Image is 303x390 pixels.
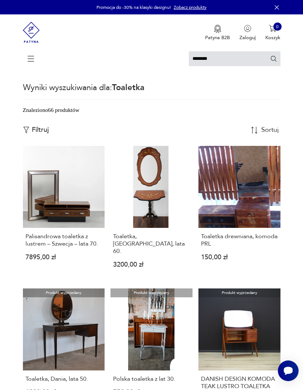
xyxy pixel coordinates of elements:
a: Palisandrowa toaletka z lustrem – Szwecja – lata 70.Palisandrowa toaletka z lustrem – Szwecja – l... [23,146,105,279]
iframe: Smartsupp widget button [278,360,299,381]
p: Wyniki wyszukiwania dla: [23,82,280,100]
button: Filtruj [23,126,49,134]
div: 0 [273,23,282,31]
img: Sort Icon [251,127,258,134]
h3: Toaletka drewniana, komoda PRL [201,233,278,247]
img: Patyna - sklep z meblami i dekoracjami vintage [23,14,40,50]
p: Patyna B2B [205,34,230,41]
h3: Toaletka, [GEOGRAPHIC_DATA], lata 60. [113,233,190,255]
h3: Palisandrowa toaletka z lustrem – Szwecja – lata 70. [25,233,102,247]
button: Szukaj [270,55,277,62]
a: Zobacz produkty [174,4,207,10]
p: 150,00 zł [201,255,278,260]
img: Ikonka filtrowania [23,127,30,133]
a: Toaletka, Włochy, lata 60.Toaletka, [GEOGRAPHIC_DATA], lata 60.3200,00 zł [110,146,193,279]
img: Ikona medalu [214,25,221,33]
p: 7895,00 zł [25,255,102,260]
p: Zaloguj [239,34,256,41]
h3: Toaletka, Dania, lata 50. [25,375,102,383]
a: Ikona medaluPatyna B2B [205,25,230,41]
img: Ikona koszyka [269,25,276,32]
div: Sortuj według daty dodania [261,127,280,133]
a: Toaletka drewniana, komoda PRLToaletka drewniana, komoda PRL150,00 zł [198,146,280,279]
p: Promocja do -30% na klasyki designu! [96,4,171,10]
span: Toaletka [112,82,144,93]
p: Koszyk [265,34,280,41]
p: Filtruj [32,126,49,134]
h3: DANISH DESIGN KOMODA TEAK LUSTRO TOALETKA [201,375,278,390]
button: 0Koszyk [265,25,280,41]
button: Patyna B2B [205,25,230,41]
p: 3200,00 zł [113,262,190,268]
h3: Polska toaletka z lat 30. [113,375,190,383]
div: Znaleziono 66 produktów [23,106,79,114]
img: Ikonka użytkownika [244,25,251,32]
button: Zaloguj [239,25,256,41]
